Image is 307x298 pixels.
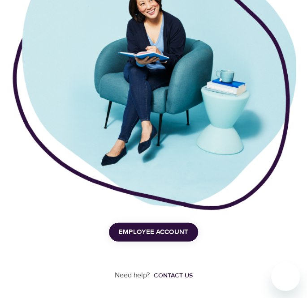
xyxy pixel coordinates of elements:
button: Employee Account [109,223,198,242]
div: Contact us [154,271,193,280]
span: Employee Account [119,226,188,238]
p: Need help? [115,270,150,281]
iframe: Button to launch messaging window [271,262,300,291]
a: Contact us [150,271,193,280]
